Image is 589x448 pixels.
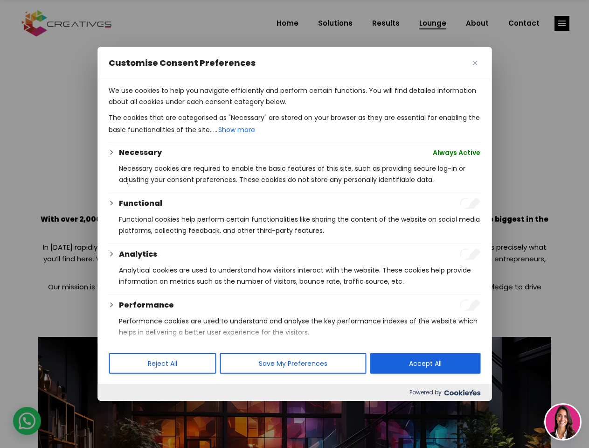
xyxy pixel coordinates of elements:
p: We use cookies to help you navigate efficiently and perform certain functions. You will find deta... [109,85,480,107]
input: Enable Functional [460,198,480,209]
p: Performance cookies are used to understand and analyse the key performance indexes of the website... [119,315,480,338]
p: Functional cookies help perform certain functionalities like sharing the content of the website o... [119,214,480,236]
button: Save My Preferences [220,353,366,374]
p: Necessary cookies are required to enable the basic features of this site, such as providing secur... [119,163,480,185]
button: Necessary [119,147,162,158]
button: Analytics [119,249,157,260]
span: Always Active [433,147,480,158]
div: Customise Consent Preferences [97,47,492,401]
span: Customise Consent Preferences [109,57,256,69]
img: Close [472,61,477,65]
p: The cookies that are categorised as "Necessary" are stored on your browser as they are essential ... [109,112,480,136]
button: Reject All [109,353,216,374]
button: Close [469,57,480,69]
button: Performance [119,300,174,311]
img: Cookieyes logo [444,390,480,396]
img: agent [546,405,580,439]
input: Enable Performance [460,300,480,311]
button: Functional [119,198,162,209]
div: Powered by [97,384,492,401]
p: Analytical cookies are used to understand how visitors interact with the website. These cookies h... [119,265,480,287]
input: Enable Analytics [460,249,480,260]
button: Show more [217,123,256,136]
button: Accept All [370,353,480,374]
